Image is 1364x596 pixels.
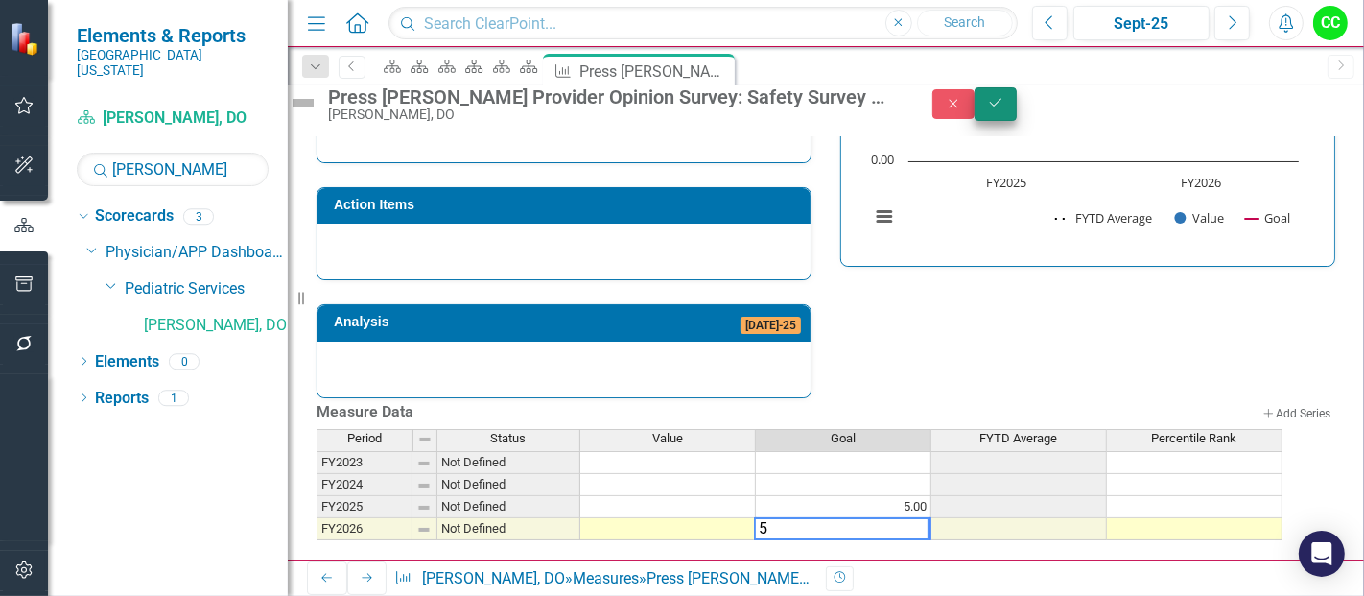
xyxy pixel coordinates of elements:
[1055,210,1154,226] button: Show FYTD Average
[317,518,412,540] td: FY2026
[1299,531,1345,577] div: Open Intercom Messenger
[328,107,894,122] div: [PERSON_NAME], DO
[416,478,432,493] img: 8DAGhfEEPCf229AAAAAElFTkSuQmCC
[917,10,1013,36] button: Search
[416,456,432,471] img: 8DAGhfEEPCf229AAAAAElFTkSuQmCC
[328,86,894,107] div: Press [PERSON_NAME] Provider Opinion Survey: Safety Survey Results
[756,496,931,518] td: 5.00
[986,174,1026,191] text: FY2025
[1313,6,1348,40] button: CC
[417,432,433,447] img: 8DAGhfEEPCf229AAAAAElFTkSuQmCC
[347,432,382,445] span: Period
[1075,209,1152,226] text: FYTD Average
[944,14,985,30] span: Search
[579,60,730,83] div: Press [PERSON_NAME] Provider Opinion Survey: Safety Survey Results
[437,496,580,518] td: Not Defined
[1152,432,1237,445] span: Percentile Rank
[871,151,894,168] text: 0.00
[1080,12,1203,36] div: Sept-25
[1264,209,1290,226] text: Goal
[1175,210,1225,226] button: Show Value
[95,351,159,373] a: Elements
[573,569,639,587] a: Measures
[831,432,856,445] span: Goal
[317,496,412,518] td: FY2025
[106,242,288,264] a: Physician/APP Dashboards
[183,208,214,225] div: 3
[77,47,269,79] small: [GEOGRAPHIC_DATA][US_STATE]
[158,390,189,406] div: 1
[437,474,580,496] td: Not Defined
[388,7,1018,40] input: Search ClearPoint...
[334,315,557,329] h3: Analysis
[416,522,432,537] img: 8DAGhfEEPCf229AAAAAElFTkSuQmCC
[77,153,269,186] input: Search Below...
[1181,174,1221,191] text: FY2026
[95,205,174,227] a: Scorecards
[437,518,580,540] td: Not Defined
[652,432,683,445] span: Value
[317,403,878,420] h3: Measure Data
[95,388,149,410] a: Reports
[491,432,527,445] span: Status
[422,569,565,587] a: [PERSON_NAME], DO
[317,474,412,496] td: FY2024
[741,317,801,334] span: [DATE]-25
[980,432,1058,445] span: FYTD Average
[647,569,1124,587] div: Press [PERSON_NAME] Provider Opinion Survey: Safety Survey Results
[10,22,43,56] img: ClearPoint Strategy
[77,24,269,47] span: Elements & Reports
[1257,404,1335,423] button: Add Series
[169,353,200,370] div: 0
[317,451,412,474] td: FY2023
[871,203,898,230] button: View chart menu, Chart
[394,568,811,590] div: » »
[288,87,318,118] img: Not Defined
[125,278,288,300] a: Pediatric Services
[144,315,288,337] a: [PERSON_NAME], DO
[437,451,580,474] td: Not Defined
[1073,6,1210,40] button: Sept-25
[77,107,269,130] a: [PERSON_NAME], DO
[1245,210,1290,226] button: Show Goal
[334,198,801,212] h3: Action Items
[1193,209,1225,226] text: Value
[416,500,432,515] img: 8DAGhfEEPCf229AAAAAElFTkSuQmCC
